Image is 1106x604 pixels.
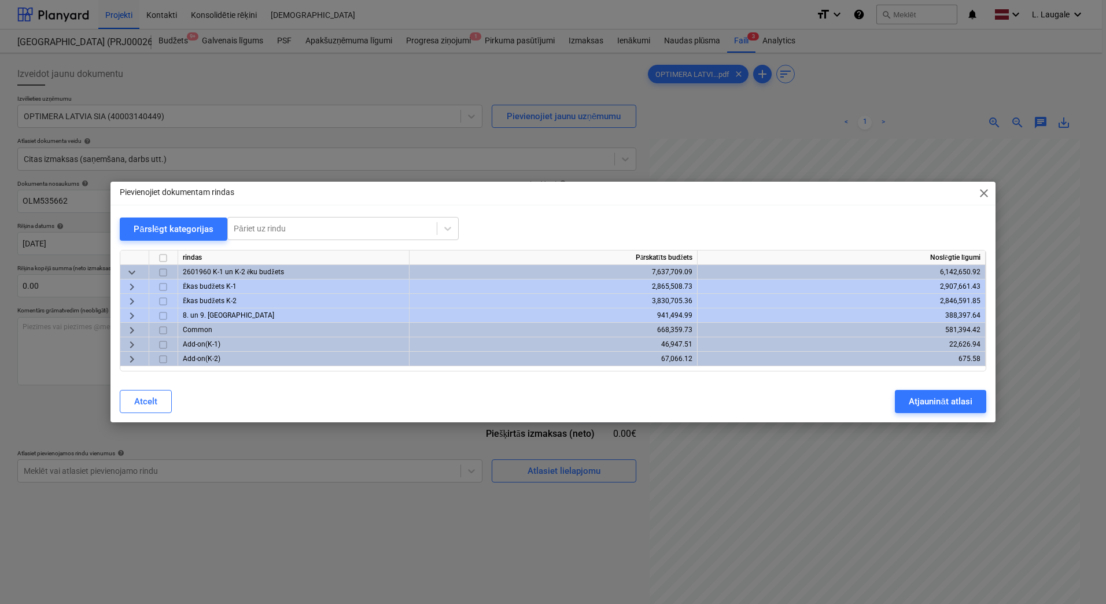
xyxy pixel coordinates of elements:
[1048,548,1106,604] iframe: Chat Widget
[702,265,980,279] div: 6,142,650.92
[414,294,692,308] div: 3,830,705.36
[125,266,139,279] span: keyboard_arrow_down
[120,186,234,198] p: Pievienojiet dokumentam rindas
[702,279,980,294] div: 2,907,661.43
[702,294,980,308] div: 2,846,591.85
[895,390,986,413] button: Atjaunināt atlasi
[702,352,980,366] div: 675.58
[120,390,172,413] button: Atcelt
[410,251,698,265] div: Pārskatīts budžets
[702,337,980,352] div: 22,626.94
[698,251,986,265] div: Noslēgtie līgumi
[414,323,692,337] div: 668,359.73
[125,352,139,366] span: keyboard_arrow_right
[414,265,692,279] div: 7,637,709.09
[125,294,139,308] span: keyboard_arrow_right
[125,280,139,294] span: keyboard_arrow_right
[183,311,274,319] span: 8. un 9. sadaļas
[178,251,410,265] div: rindas
[183,340,220,348] span: Add-on(K-1)
[702,323,980,337] div: 581,394.42
[125,309,139,323] span: keyboard_arrow_right
[125,323,139,337] span: keyboard_arrow_right
[183,297,237,305] span: Ēkas budžets K-2
[183,326,212,334] span: Common
[977,186,991,200] span: close
[183,268,284,276] span: 2601960 K-1 un K-2 ēku budžets
[414,352,692,366] div: 67,066.12
[183,282,237,290] span: Ēkas budžets K-1
[120,218,227,241] button: Pārslēgt kategorijas
[414,279,692,294] div: 2,865,508.73
[414,337,692,352] div: 46,947.51
[134,394,157,409] div: Atcelt
[702,308,980,323] div: 388,397.64
[183,355,220,363] span: Add-on(K-2)
[909,394,972,409] div: Atjaunināt atlasi
[125,338,139,352] span: keyboard_arrow_right
[134,222,213,237] div: Pārslēgt kategorijas
[414,308,692,323] div: 941,494.99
